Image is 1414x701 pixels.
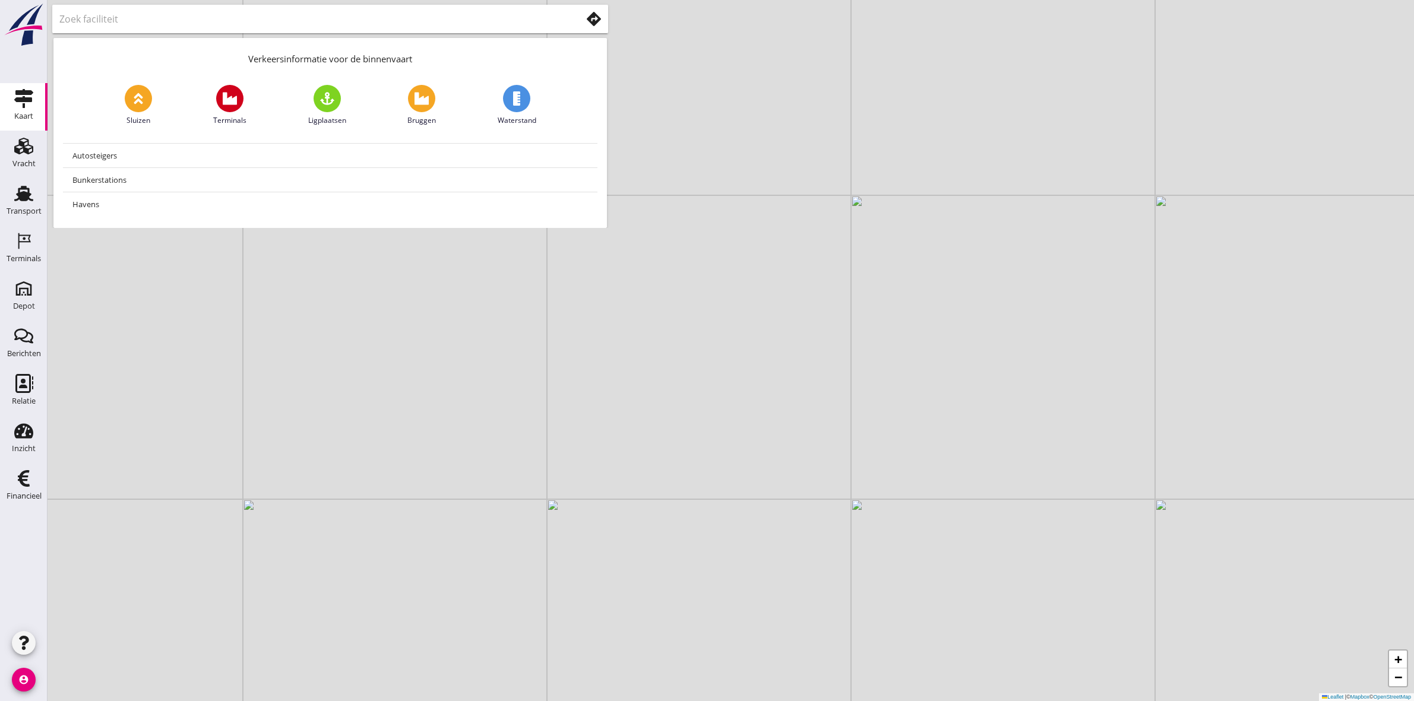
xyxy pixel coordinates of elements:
div: Inzicht [12,445,36,452]
i: account_circle [12,668,36,692]
a: Waterstand [498,85,536,126]
a: Sluizen [125,85,152,126]
span: Ligplaatsen [308,115,346,126]
div: Terminals [7,255,41,262]
div: Relatie [12,397,36,405]
a: Bruggen [407,85,436,126]
span: Sluizen [126,115,150,126]
a: Zoom out [1389,668,1407,686]
div: Vracht [12,160,36,167]
div: Havens [72,197,588,211]
span: Waterstand [498,115,536,126]
div: Transport [7,207,42,215]
div: © © [1319,693,1414,701]
a: Leaflet [1322,694,1343,700]
div: Berichten [7,350,41,357]
input: Zoek faciliteit [59,9,565,28]
span: Bruggen [407,115,436,126]
div: Financieel [7,492,42,500]
div: Autosteigers [72,148,588,163]
div: Verkeersinformatie voor de binnenvaart [53,38,607,75]
div: Bunkerstations [72,173,588,187]
span: | [1345,694,1346,700]
span: Terminals [213,115,246,126]
span: + [1394,652,1402,667]
span: − [1394,670,1402,684]
a: Zoom in [1389,651,1407,668]
a: Ligplaatsen [308,85,346,126]
a: OpenStreetMap [1373,694,1411,700]
a: Terminals [213,85,246,126]
div: Kaart [14,112,33,120]
div: Depot [13,302,35,310]
a: Mapbox [1350,694,1369,700]
img: logo-small.a267ee39.svg [2,3,45,47]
